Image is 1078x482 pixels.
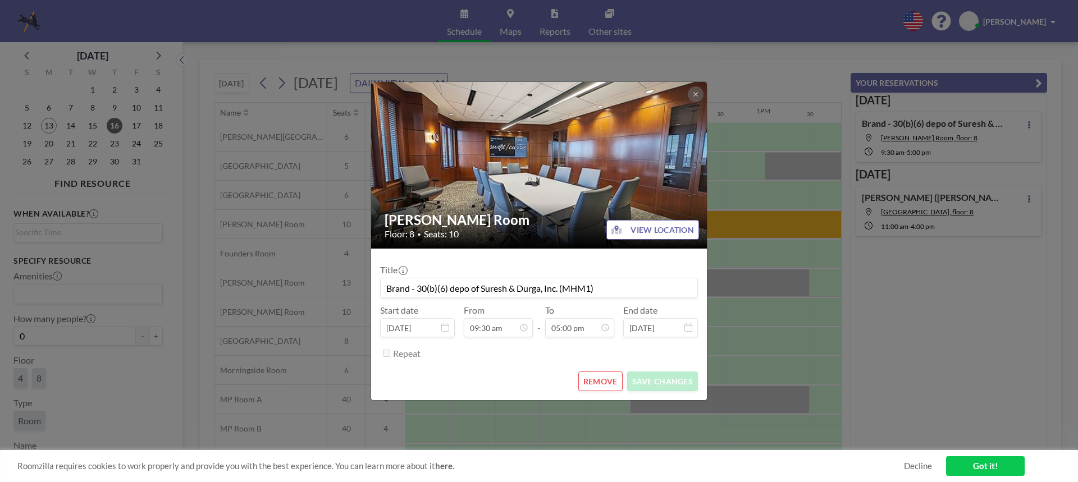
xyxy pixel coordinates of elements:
[537,309,541,333] span: -
[606,220,699,240] button: VIEW LOCATION
[417,230,421,238] span: •
[381,278,697,297] input: (No title)
[545,305,554,316] label: To
[578,371,623,391] button: REMOVE
[904,461,932,471] a: Decline
[380,264,406,276] label: Title
[424,228,459,240] span: Seats: 10
[946,456,1025,476] a: Got it!
[380,305,418,316] label: Start date
[385,228,414,240] span: Floor: 8
[17,461,904,471] span: Roomzilla requires cookies to work properly and provide you with the best experience. You can lea...
[623,305,657,316] label: End date
[435,461,454,471] a: here.
[627,371,698,391] button: SAVE CHANGES
[393,348,421,359] label: Repeat
[371,39,708,292] img: 537.jpg
[464,305,485,316] label: From
[385,212,695,228] h2: [PERSON_NAME] Room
